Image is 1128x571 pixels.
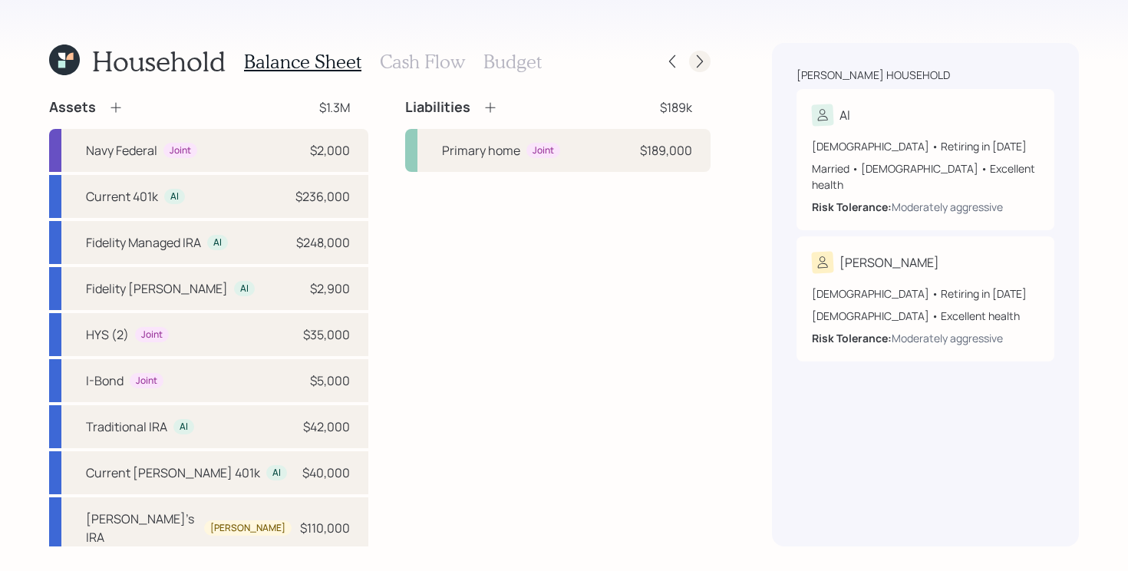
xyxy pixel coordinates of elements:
div: Moderately aggressive [892,330,1003,346]
div: Al [170,190,179,203]
div: Joint [136,375,157,388]
div: Joint [141,328,163,342]
h3: Balance Sheet [244,51,361,73]
div: [DEMOGRAPHIC_DATA] • Retiring in [DATE] [812,138,1039,154]
div: Joint [170,144,191,157]
div: Al [272,467,281,480]
div: Married • [DEMOGRAPHIC_DATA] • Excellent health [812,160,1039,193]
div: Al [180,421,188,434]
b: Risk Tolerance: [812,331,892,345]
div: [PERSON_NAME] household [797,68,950,83]
div: $35,000 [303,325,350,344]
h4: Liabilities [405,99,470,116]
div: Current [PERSON_NAME] 401k [86,464,260,482]
div: [PERSON_NAME] [210,522,285,535]
div: $189k [660,98,692,117]
div: Al [213,236,222,249]
div: [PERSON_NAME] [839,253,939,272]
div: $110,000 [300,519,350,537]
div: $40,000 [302,464,350,482]
div: Navy Federal [86,141,157,160]
div: $189,000 [640,141,692,160]
h4: Assets [49,99,96,116]
div: Al [839,106,850,124]
div: Fidelity Managed IRA [86,233,201,252]
div: Al [240,282,249,295]
div: $236,000 [295,187,350,206]
div: $5,000 [310,371,350,390]
div: $2,900 [310,279,350,298]
div: Traditional IRA [86,418,167,436]
h3: Cash Flow [380,51,465,73]
div: $2,000 [310,141,350,160]
div: [PERSON_NAME]'s IRA [86,510,198,546]
h1: Household [92,45,226,78]
div: $1.3M [319,98,350,117]
b: Risk Tolerance: [812,200,892,214]
div: I-Bond [86,371,124,390]
div: [DEMOGRAPHIC_DATA] • Retiring in [DATE] [812,285,1039,302]
div: Fidelity [PERSON_NAME] [86,279,228,298]
div: $42,000 [303,418,350,436]
div: Primary home [442,141,520,160]
div: Moderately aggressive [892,199,1003,215]
div: [DEMOGRAPHIC_DATA] • Excellent health [812,308,1039,324]
h3: Budget [483,51,542,73]
div: Current 401k [86,187,158,206]
div: Joint [533,144,554,157]
div: $248,000 [296,233,350,252]
div: HYS (2) [86,325,129,344]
